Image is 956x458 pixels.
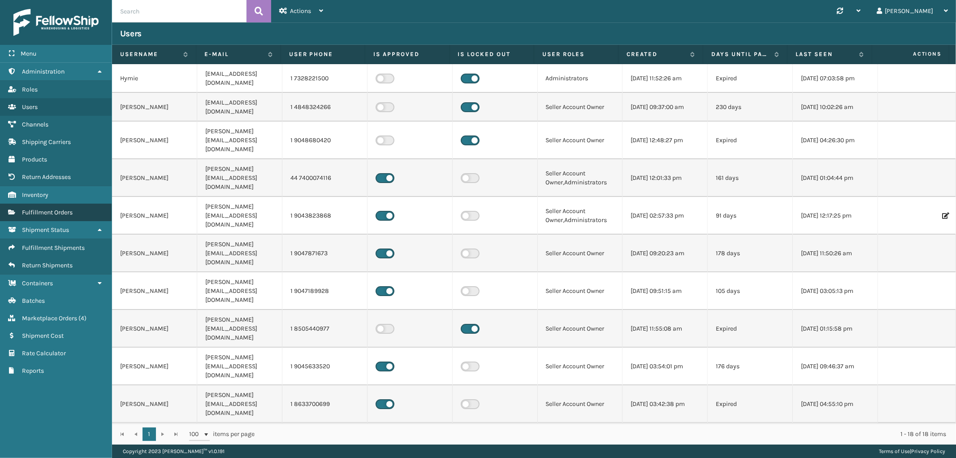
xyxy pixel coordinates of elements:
[123,445,225,458] p: Copyright 2023 [PERSON_NAME]™ v 1.0.191
[22,121,48,128] span: Channels
[373,50,441,58] label: Is Approved
[112,348,197,385] td: [PERSON_NAME]
[282,272,368,310] td: 1 9047189928
[623,385,708,423] td: [DATE] 03:42:38 pm
[267,430,946,439] div: 1 - 18 of 18 items
[623,197,708,235] td: [DATE] 02:57:33 pm
[282,385,368,423] td: 1 8633700699
[708,235,793,272] td: 178 days
[708,348,793,385] td: 176 days
[189,427,255,441] span: items per page
[22,244,85,252] span: Fulfillment Shipments
[197,93,282,122] td: [EMAIL_ADDRESS][DOMAIN_NAME]
[711,50,770,58] label: Days until password expires
[22,279,53,287] span: Containers
[282,348,368,385] td: 1 9045633520
[538,310,623,348] td: Seller Account Owner
[542,50,610,58] label: User Roles
[911,448,945,454] a: Privacy Policy
[793,122,878,159] td: [DATE] 04:26:30 pm
[197,122,282,159] td: [PERSON_NAME][EMAIL_ADDRESS][DOMAIN_NAME]
[793,348,878,385] td: [DATE] 09:46:37 am
[290,7,311,15] span: Actions
[22,191,48,199] span: Inventory
[538,64,623,93] td: Administrators
[793,64,878,93] td: [DATE] 07:03:58 pm
[708,159,793,197] td: 161 days
[22,297,45,305] span: Batches
[708,197,793,235] td: 91 days
[120,28,142,39] h3: Users
[793,310,878,348] td: [DATE] 01:15:58 pm
[623,348,708,385] td: [DATE] 03:54:01 pm
[197,310,282,348] td: [PERSON_NAME][EMAIL_ADDRESS][DOMAIN_NAME]
[623,310,708,348] td: [DATE] 11:55:08 am
[204,50,263,58] label: E-mail
[189,430,203,439] span: 100
[538,272,623,310] td: Seller Account Owner
[289,50,357,58] label: User phone
[793,197,878,235] td: [DATE] 12:17:25 pm
[22,103,38,111] span: Users
[197,272,282,310] td: [PERSON_NAME][EMAIL_ADDRESS][DOMAIN_NAME]
[538,159,623,197] td: Seller Account Owner,Administrators
[78,314,87,322] span: ( 4 )
[623,235,708,272] td: [DATE] 09:20:23 am
[22,367,44,375] span: Reports
[623,159,708,197] td: [DATE] 12:01:33 pm
[708,122,793,159] td: Expired
[796,50,854,58] label: Last Seen
[282,159,368,197] td: 44 7400074116
[708,64,793,93] td: Expired
[112,385,197,423] td: [PERSON_NAME]
[120,50,179,58] label: Username
[112,235,197,272] td: [PERSON_NAME]
[538,385,623,423] td: Seller Account Owner
[112,122,197,159] td: [PERSON_NAME]
[538,348,623,385] td: Seller Account Owner
[143,427,156,441] a: 1
[879,445,945,458] div: |
[22,156,47,163] span: Products
[197,348,282,385] td: [PERSON_NAME][EMAIL_ADDRESS][DOMAIN_NAME]
[282,122,368,159] td: 1 9048680420
[538,235,623,272] td: Seller Account Owner
[538,197,623,235] td: Seller Account Owner,Administrators
[112,159,197,197] td: [PERSON_NAME]
[112,310,197,348] td: [PERSON_NAME]
[112,272,197,310] td: [PERSON_NAME]
[793,93,878,122] td: [DATE] 10:02:26 am
[22,349,66,357] span: Rate Calculator
[22,209,73,216] span: Fulfillment Orders
[197,159,282,197] td: [PERSON_NAME][EMAIL_ADDRESS][DOMAIN_NAME]
[197,197,282,235] td: [PERSON_NAME][EMAIL_ADDRESS][DOMAIN_NAME]
[22,68,65,75] span: Administration
[13,9,99,36] img: logo
[538,93,623,122] td: Seller Account Owner
[282,310,368,348] td: 1 8505440977
[538,122,623,159] td: Seller Account Owner
[623,93,708,122] td: [DATE] 09:37:00 am
[623,122,708,159] td: [DATE] 12:48:27 pm
[793,159,878,197] td: [DATE] 01:04:44 pm
[627,50,685,58] label: Created
[793,385,878,423] td: [DATE] 04:55:10 pm
[708,93,793,122] td: 230 days
[708,310,793,348] td: Expired
[22,332,64,340] span: Shipment Cost
[282,235,368,272] td: 1 9047871673
[458,50,526,58] label: Is Locked Out
[623,272,708,310] td: [DATE] 09:51:15 am
[22,173,71,181] span: Return Addresses
[282,93,368,122] td: 1 4848324266
[942,213,947,219] i: Edit
[282,197,368,235] td: 1 9043823868
[22,226,69,234] span: Shipment Status
[793,272,878,310] td: [DATE] 03:05:13 pm
[112,197,197,235] td: [PERSON_NAME]
[879,448,910,454] a: Terms of Use
[22,262,73,269] span: Return Shipments
[22,86,38,93] span: Roles
[197,235,282,272] td: [PERSON_NAME][EMAIL_ADDRESS][DOMAIN_NAME]
[112,64,197,93] td: Hymie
